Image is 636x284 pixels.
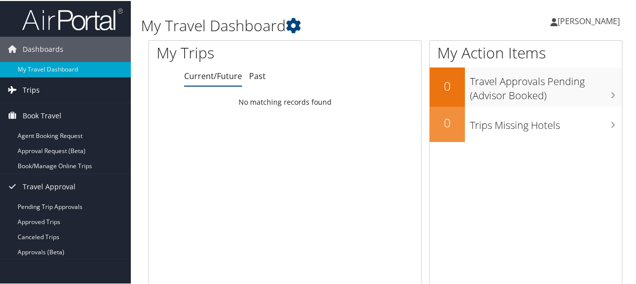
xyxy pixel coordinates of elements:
a: Current/Future [184,69,242,81]
h3: Trips Missing Hotels [470,112,622,131]
span: Dashboards [23,36,63,61]
span: Travel Approval [23,173,75,198]
td: No matching records found [149,92,421,110]
a: 0Trips Missing Hotels [430,106,622,141]
h1: My Travel Dashboard [141,14,467,35]
img: airportal-logo.png [22,7,123,30]
h3: Travel Approvals Pending (Advisor Booked) [470,68,622,102]
a: [PERSON_NAME] [550,5,630,35]
h1: My Action Items [430,41,622,62]
a: Past [249,69,266,81]
span: [PERSON_NAME] [558,15,620,26]
h1: My Trips [156,41,300,62]
a: 0Travel Approvals Pending (Advisor Booked) [430,66,622,105]
h2: 0 [430,113,465,130]
span: Book Travel [23,102,61,127]
h2: 0 [430,77,465,94]
span: Trips [23,77,40,102]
